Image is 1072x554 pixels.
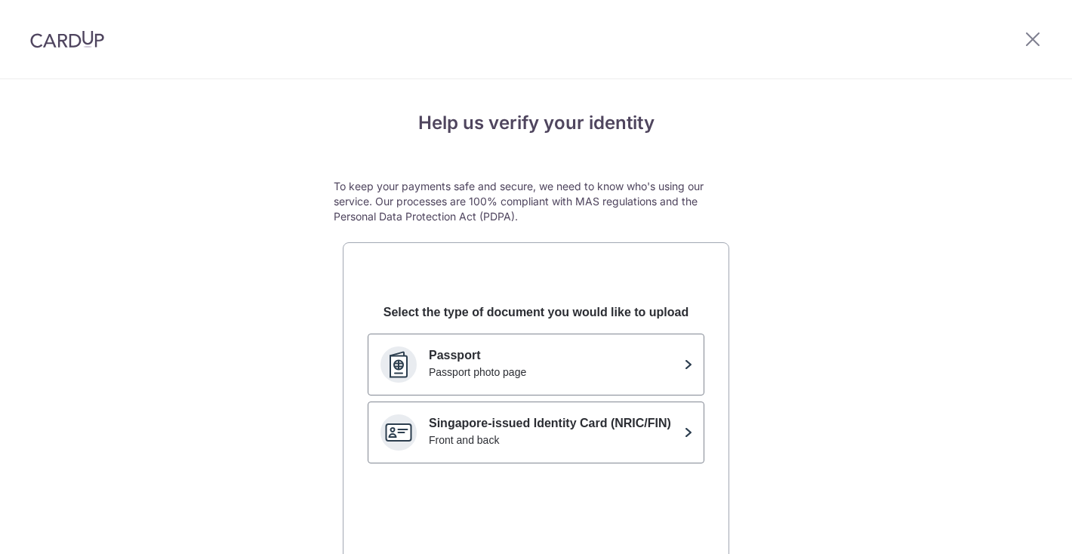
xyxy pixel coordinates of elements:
[334,109,738,137] h4: Help us verify your identity
[429,432,678,448] div: Front and back
[368,402,704,463] button: Singapore-issued Identity Card (NRIC/FIN)Front and back
[429,365,678,380] div: Passport photo page
[368,334,704,463] ul: Documents you can use to verify your identity
[30,30,104,48] img: CardUp
[429,346,678,365] p: Passport
[334,179,738,224] p: To keep your payments safe and secure, we need to know who's using our service. Our processes are...
[368,303,704,322] div: Select the type of document you would like to upload
[368,334,704,395] button: PassportPassport photo page
[429,414,678,432] p: Singapore-issued Identity Card (NRIC/FIN)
